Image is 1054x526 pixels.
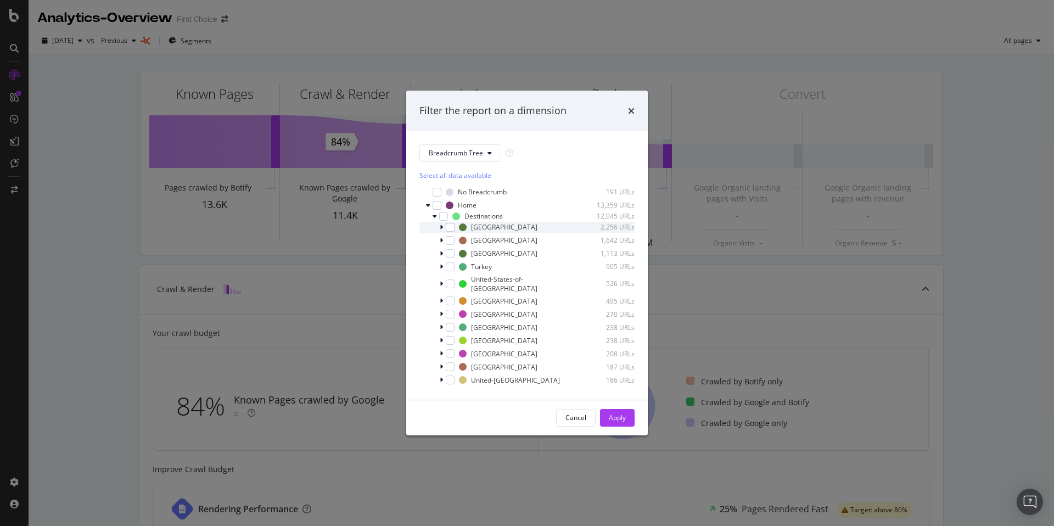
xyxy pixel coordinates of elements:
[419,104,567,118] div: Filter the report on a dimension
[471,376,560,385] div: United-[GEOGRAPHIC_DATA]
[471,336,537,345] div: [GEOGRAPHIC_DATA]
[581,222,635,232] div: 2,256 URLs
[581,376,635,385] div: 186 URLs
[581,349,635,359] div: 208 URLs
[581,362,635,372] div: 187 URLs
[581,236,635,245] div: 1,642 URLs
[609,413,626,422] div: Apply
[471,362,537,372] div: [GEOGRAPHIC_DATA]
[471,323,537,332] div: [GEOGRAPHIC_DATA]
[419,171,635,180] div: Select all data available
[471,249,537,258] div: [GEOGRAPHIC_DATA]
[581,323,635,332] div: 238 URLs
[471,349,537,359] div: [GEOGRAPHIC_DATA]
[600,409,635,427] button: Apply
[464,211,503,221] div: Destinations
[429,148,483,158] span: Breadcrumb Tree
[471,296,537,306] div: [GEOGRAPHIC_DATA]
[556,409,596,427] button: Cancel
[581,336,635,345] div: 238 URLs
[565,413,586,422] div: Cancel
[628,104,635,118] div: times
[581,200,635,210] div: 13,359 URLs
[471,236,537,245] div: [GEOGRAPHIC_DATA]
[581,187,635,197] div: 191 URLs
[458,200,476,210] div: Home
[581,296,635,306] div: 495 URLs
[471,310,537,319] div: [GEOGRAPHIC_DATA]
[581,249,635,258] div: 1,113 URLs
[588,279,635,288] div: 526 URLs
[406,91,648,435] div: modal
[1017,489,1043,515] div: Open Intercom Messenger
[581,310,635,319] div: 270 URLs
[471,262,492,271] div: Turkey
[471,222,537,232] div: [GEOGRAPHIC_DATA]
[581,211,635,221] div: 12,045 URLs
[471,275,573,293] div: United-States-of-[GEOGRAPHIC_DATA]
[419,144,501,162] button: Breadcrumb Tree
[581,262,635,271] div: 905 URLs
[458,187,507,197] div: No Breadcrumb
